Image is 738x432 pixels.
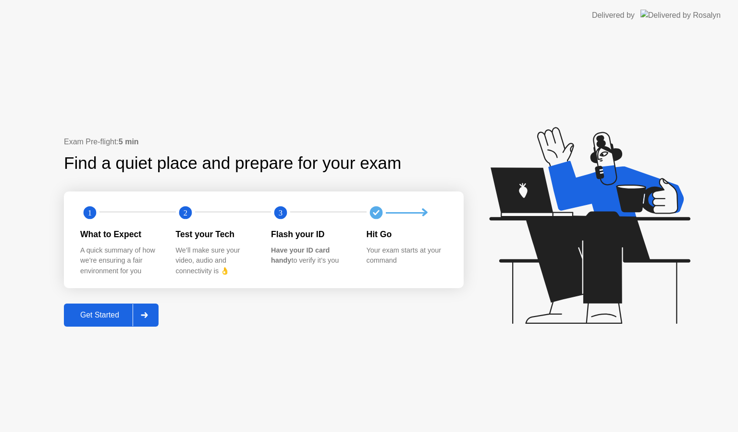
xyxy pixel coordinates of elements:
text: 2 [183,208,187,217]
img: Delivered by Rosalyn [640,10,721,21]
div: Exam Pre-flight: [64,136,464,148]
b: Have your ID card handy [271,246,330,265]
button: Get Started [64,304,159,327]
div: What to Expect [80,228,160,241]
div: Flash your ID [271,228,351,241]
text: 1 [88,208,92,217]
div: Get Started [67,311,133,319]
div: Find a quiet place and prepare for your exam [64,151,403,176]
text: 3 [279,208,283,217]
div: We’ll make sure your video, audio and connectivity is 👌 [176,245,256,277]
div: Test your Tech [176,228,256,241]
div: Your exam starts at your command [367,245,447,266]
div: A quick summary of how we’re ensuring a fair environment for you [80,245,160,277]
b: 5 min [119,138,139,146]
div: Hit Go [367,228,447,241]
div: to verify it’s you [271,245,351,266]
div: Delivered by [592,10,635,21]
